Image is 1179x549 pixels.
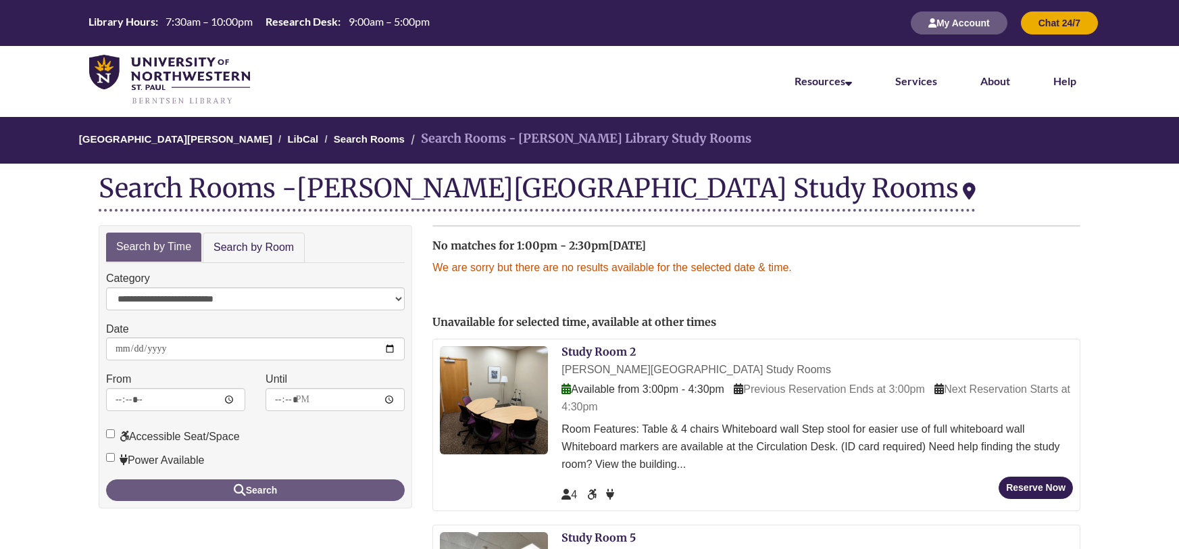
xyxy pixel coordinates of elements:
a: LibCal [287,133,318,145]
a: Chat 24/7 [1021,17,1098,28]
button: Chat 24/7 [1021,11,1098,34]
a: Help [1053,74,1076,87]
a: Resources [795,74,852,87]
label: Until [266,371,287,388]
span: 7:30am – 10:00pm [166,15,253,28]
a: Study Room 2 [561,345,636,358]
h2: Unavailable for selected time, available at other times [432,316,1080,329]
table: Hours Today [83,14,434,30]
img: UNWSP Library Logo [89,55,250,105]
div: Search Rooms - [99,174,976,212]
img: Study Room 2 [440,346,548,454]
div: Room Features: Table & 4 chairs Whiteboard wall Step stool for easier use of full whiteboard wall... [561,421,1073,473]
a: Hours Today [83,14,434,32]
label: Category [106,270,150,287]
button: Search [106,479,405,501]
span: The capacity of this space [561,489,577,500]
button: Reserve Now [999,477,1073,499]
span: 9:00am – 5:00pm [349,15,430,28]
h2: No matches for 1:00pm - 2:30pm[DATE] [432,240,1080,252]
span: Available from 3:00pm - 4:30pm [561,383,724,395]
label: Accessible Seat/Space [106,428,240,446]
a: Search by Room [203,233,305,263]
div: [PERSON_NAME][GEOGRAPHIC_DATA] Study Rooms [561,361,1073,379]
th: Research Desk: [260,14,343,29]
input: Power Available [106,453,115,462]
li: Search Rooms - [PERSON_NAME] Library Study Rooms [407,129,751,149]
a: Search by Time [106,233,201,262]
input: Accessible Seat/Space [106,429,115,438]
span: Accessible Seat/Space [587,489,599,500]
a: Services [895,74,937,87]
label: Power Available [106,452,205,469]
a: My Account [911,17,1007,28]
p: We are sorry but there are no results available for the selected date & time. [432,259,1080,277]
a: Search Rooms [334,133,405,145]
span: Power Available [606,489,614,500]
div: [PERSON_NAME][GEOGRAPHIC_DATA] Study Rooms [297,172,976,204]
span: Next Reservation Starts at 4:30pm [561,383,1070,412]
nav: Breadcrumb [99,117,1080,164]
a: [GEOGRAPHIC_DATA][PERSON_NAME] [79,133,272,145]
a: Study Room 5 [561,531,636,544]
span: Previous Reservation Ends at 3:00pm [734,383,925,395]
a: About [980,74,1010,87]
th: Library Hours: [83,14,160,29]
label: Date [106,320,129,338]
label: From [106,371,131,388]
button: My Account [911,11,1007,34]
